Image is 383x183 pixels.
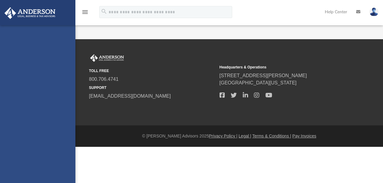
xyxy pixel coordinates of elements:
a: Pay Invoices [292,134,316,138]
a: menu [81,11,89,16]
img: Anderson Advisors Platinum Portal [3,7,57,19]
small: TOLL FREE [89,68,215,74]
div: © [PERSON_NAME] Advisors 2025 [75,133,383,139]
img: Anderson Advisors Platinum Portal [89,54,125,62]
a: 800.706.4741 [89,77,119,82]
a: Privacy Policy | [209,134,238,138]
a: Terms & Conditions | [252,134,291,138]
a: [EMAIL_ADDRESS][DOMAIN_NAME] [89,93,171,99]
small: SUPPORT [89,85,215,90]
a: [STREET_ADDRESS][PERSON_NAME] [220,73,307,78]
a: Legal | [239,134,251,138]
small: Headquarters & Operations [220,65,346,70]
img: User Pic [369,8,378,16]
a: [GEOGRAPHIC_DATA][US_STATE] [220,80,297,85]
i: search [101,8,107,15]
i: menu [81,8,89,16]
